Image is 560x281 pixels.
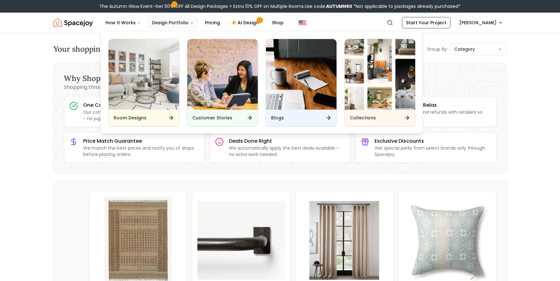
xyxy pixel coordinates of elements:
[187,39,258,126] a: Customer StoriesCustomer Stories
[101,31,423,134] div: Design Portfolio
[375,101,491,109] h3: Returns? Refunds? Relax.
[229,137,345,145] h3: Deals Done Right
[64,73,496,83] h3: Why Shop with Spacejoy?
[375,145,491,158] p: Get special perks from select brands only through Spacejoy.
[350,115,376,121] h6: Collections
[147,16,199,29] button: Design Portfolio
[187,39,258,110] img: Customer Stories
[114,115,146,121] h6: Room Designs
[267,16,289,29] a: Shop
[226,16,266,29] a: AI Design
[109,39,179,110] img: Room Designs
[427,46,448,52] p: Group By:
[54,16,93,29] img: Spacejoy Logo
[192,115,232,121] h6: Customer Stories
[100,16,289,29] nav: Main
[83,145,199,158] p: We match the best prices and notify you of drops before placing orders.
[83,109,199,122] p: Our concierge places your orders across all retailers - no juggling multiple accounts.
[108,39,179,126] a: Room DesignsRoom Designs
[375,137,491,145] h3: Exclusive Discounts
[402,17,450,28] a: Start Your Project
[305,3,352,9] span: Use code:
[200,16,225,29] a: Pricing
[271,115,284,121] h6: Blogs
[83,137,199,145] h3: Price Match Guarantee
[299,19,306,26] img: United States
[375,109,491,122] p: We manage returns and refunds with retailers so you don’t have to.
[344,39,416,126] a: CollectionsCollections
[326,3,352,9] b: AUTUMN50
[352,3,461,9] span: *Not applicable to packages already purchased*
[83,101,199,109] h3: One Cart, All Brands
[229,145,345,158] p: We automatically apply the best deals available - no extra work needed.
[54,13,507,33] nav: Global
[54,16,93,29] a: Spacejoy
[455,17,507,28] button: [PERSON_NAME]
[64,83,496,91] p: Shopping through Spacejoy isn’t just convenient - it’s smarter. Here’s why:
[99,3,461,9] div: The Autumn Glow Event-Get 50% OFF All Design Packages + Extra 10% OFF on Multiple Rooms.
[345,39,415,110] img: Collections
[266,39,337,126] a: BlogsBlogs
[266,39,337,110] img: Blogs
[54,44,178,54] h3: Your shopping list under
[100,16,146,29] button: How It Works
